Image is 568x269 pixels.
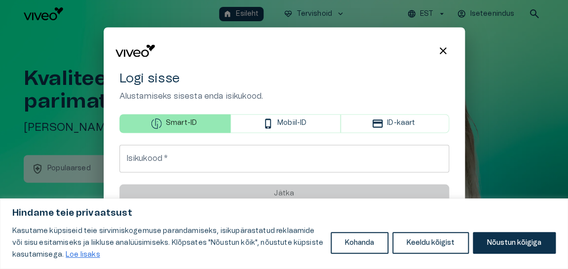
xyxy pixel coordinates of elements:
[119,71,449,86] h4: Logi sisse
[331,232,388,254] button: Kohanda
[12,207,556,219] p: Hindame teie privaatsust
[392,232,469,254] button: Keeldu kõigist
[65,251,101,259] a: Loe lisaks
[341,114,449,133] button: ID-kaart
[119,90,449,102] p: Alustamiseks sisesta enda isikukood.
[277,118,306,129] p: Mobiil-ID
[50,8,65,16] span: Help
[437,45,449,57] span: close
[166,118,197,129] p: Smart-ID
[473,232,556,254] button: Nõustun kõigiga
[433,41,453,61] button: Close login modal
[119,114,231,133] button: Smart-ID
[387,118,415,129] p: ID-kaart
[115,44,155,57] img: Viveo logo
[230,114,340,133] button: Mobiil-ID
[12,225,323,261] p: Kasutame küpsiseid teie sirvimiskogemuse parandamiseks, isikupärastatud reklaamide või sisu esita...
